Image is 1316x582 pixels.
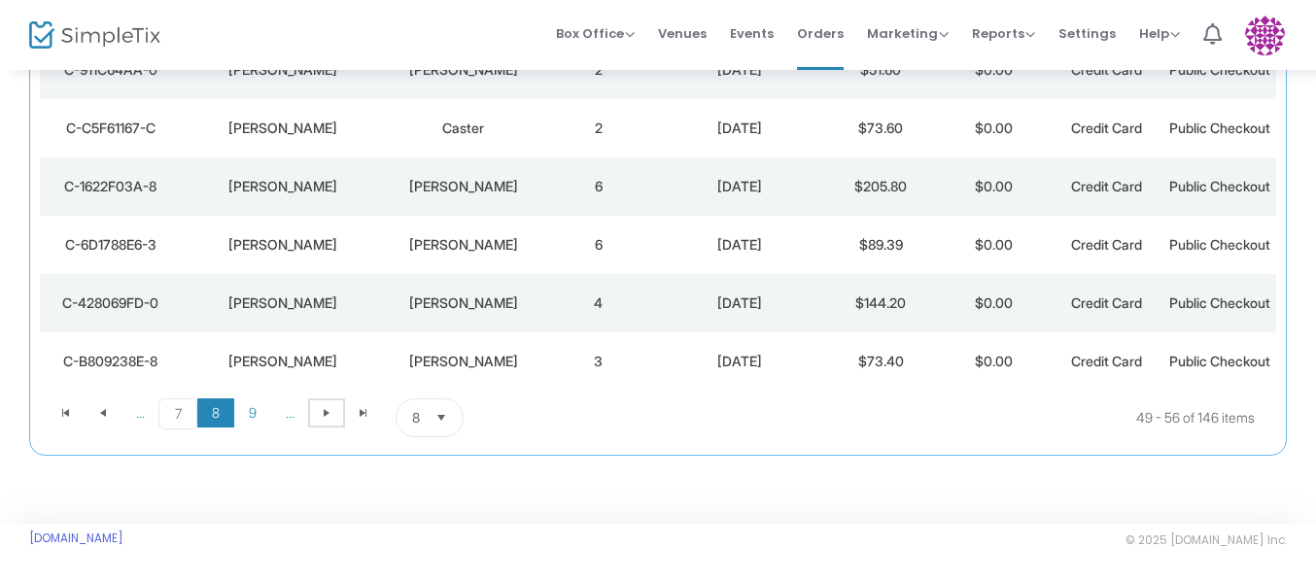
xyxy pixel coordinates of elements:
[542,216,655,274] td: 6
[48,398,85,428] span: Go to the first page
[657,398,1255,437] kendo-pager-info: 49 - 56 of 146 items
[158,398,197,429] span: Page 7
[234,398,271,428] span: Page 9
[1071,236,1142,253] span: Credit Card
[937,274,1050,332] td: $0.00
[1071,294,1142,311] span: Credit Card
[824,332,937,391] td: $73.40
[1139,24,1180,43] span: Help
[186,352,379,371] div: Ashley
[1071,61,1142,78] span: Credit Card
[937,157,1050,216] td: $0.00
[186,119,379,138] div: Elizabeth
[824,274,937,332] td: $144.20
[542,332,655,391] td: 3
[95,405,111,421] span: Go to the previous page
[730,9,774,58] span: Events
[867,24,949,43] span: Marketing
[345,398,382,428] span: Go to the last page
[937,216,1050,274] td: $0.00
[1071,120,1142,136] span: Credit Card
[937,99,1050,157] td: $0.00
[658,9,707,58] span: Venues
[542,274,655,332] td: 4
[389,293,537,313] div: Brewer
[1071,178,1142,194] span: Credit Card
[85,398,121,428] span: Go to the previous page
[797,9,844,58] span: Orders
[45,177,176,196] div: C-1622F03A-8
[197,398,234,428] span: Page 8
[660,177,819,196] div: 9/11/2025
[937,332,1050,391] td: $0.00
[45,119,176,138] div: C-C5F61167-C
[1169,178,1270,194] span: Public Checkout
[660,235,819,255] div: 9/11/2025
[271,398,308,428] span: Page 10
[1169,61,1270,78] span: Public Checkout
[1058,9,1116,58] span: Settings
[356,405,371,421] span: Go to the last page
[389,177,537,196] div: Kern
[1169,294,1270,311] span: Public Checkout
[412,408,420,428] span: 8
[542,157,655,216] td: 6
[660,293,819,313] div: 9/11/2025
[1169,120,1270,136] span: Public Checkout
[45,235,176,255] div: C-6D1788E6-3
[29,531,123,546] a: [DOMAIN_NAME]
[1169,236,1270,253] span: Public Checkout
[308,398,345,428] span: Go to the next page
[186,235,379,255] div: Faithe
[1071,353,1142,369] span: Credit Card
[824,157,937,216] td: $205.80
[1126,532,1287,548] span: © 2025 [DOMAIN_NAME] Inc.
[1169,353,1270,369] span: Public Checkout
[824,216,937,274] td: $89.39
[389,235,537,255] div: L Lyons
[972,24,1035,43] span: Reports
[660,352,819,371] div: 9/10/2025
[186,177,379,196] div: Jennifer
[542,99,655,157] td: 2
[428,399,455,436] button: Select
[389,352,537,371] div: Morrow
[58,405,74,421] span: Go to the first page
[186,293,379,313] div: Medina
[824,99,937,157] td: $73.60
[556,24,635,43] span: Box Office
[319,405,334,421] span: Go to the next page
[45,352,176,371] div: C-B809238E-8
[45,293,176,313] div: C-428069FD-0
[121,398,158,428] span: Page 6
[660,119,819,138] div: 9/11/2025
[389,119,537,138] div: Caster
